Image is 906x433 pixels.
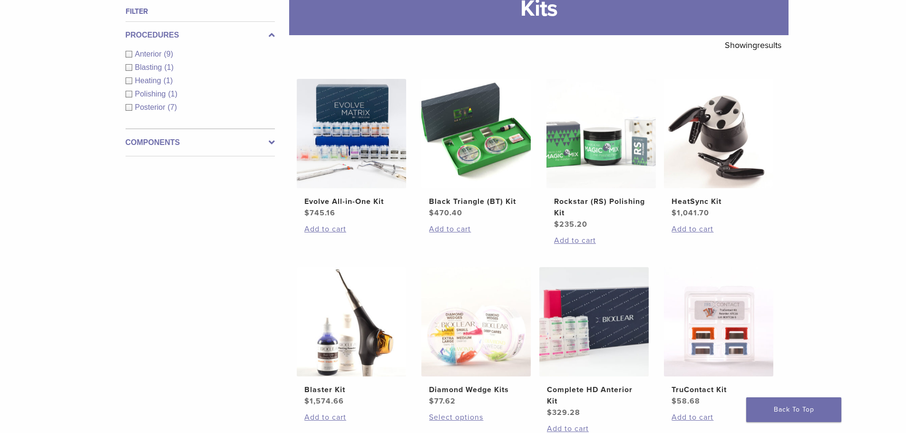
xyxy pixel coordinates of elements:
h2: Rockstar (RS) Polishing Kit [554,196,648,219]
span: $ [547,408,552,417]
span: (7) [168,103,177,111]
a: Complete HD Anterior KitComplete HD Anterior Kit $329.28 [539,267,650,418]
img: Black Triangle (BT) Kit [421,79,531,188]
span: $ [672,396,677,406]
a: Blaster KitBlaster Kit $1,574.66 [296,267,407,407]
p: Showing results [725,35,781,55]
span: Anterior [135,50,164,58]
h2: Diamond Wedge Kits [429,384,523,395]
a: Add to cart: “HeatSync Kit” [672,223,766,235]
label: Procedures [126,29,275,41]
span: $ [304,208,310,218]
span: (1) [164,63,174,71]
span: $ [429,396,434,406]
a: Rockstar (RS) Polishing KitRockstar (RS) Polishing Kit $235.20 [546,79,657,230]
span: (9) [164,50,174,58]
a: HeatSync KitHeatSync Kit $1,041.70 [663,79,774,219]
img: Complete HD Anterior Kit [539,267,649,376]
img: Diamond Wedge Kits [421,267,531,376]
a: Black Triangle (BT) KitBlack Triangle (BT) Kit $470.40 [421,79,532,219]
a: Add to cart: “Evolve All-in-One Kit” [304,223,399,235]
img: Rockstar (RS) Polishing Kit [546,79,656,188]
bdi: 329.28 [547,408,580,417]
img: Blaster Kit [297,267,406,376]
a: Add to cart: “Blaster Kit” [304,412,399,423]
h4: Filter [126,6,275,17]
span: (1) [164,77,173,85]
h2: Evolve All-in-One Kit [304,196,399,207]
span: Blasting [135,63,165,71]
img: TruContact Kit [664,267,773,376]
img: Evolve All-in-One Kit [297,79,406,188]
bdi: 1,041.70 [672,208,709,218]
bdi: 235.20 [554,220,587,229]
span: $ [429,208,434,218]
bdi: 745.16 [304,208,335,218]
h2: TruContact Kit [672,384,766,395]
img: HeatSync Kit [664,79,773,188]
span: (1) [168,90,177,98]
bdi: 470.40 [429,208,462,218]
a: Add to cart: “Rockstar (RS) Polishing Kit” [554,235,648,246]
a: Add to cart: “Black Triangle (BT) Kit” [429,223,523,235]
a: TruContact KitTruContact Kit $58.68 [663,267,774,407]
a: Add to cart: “TruContact Kit” [672,412,766,423]
h2: Complete HD Anterior Kit [547,384,641,407]
bdi: 58.68 [672,396,700,406]
span: $ [554,220,559,229]
h2: Blaster Kit [304,384,399,395]
a: Diamond Wedge KitsDiamond Wedge Kits $77.62 [421,267,532,407]
span: Polishing [135,90,168,98]
a: Back To Top [746,397,841,422]
label: Components [126,137,275,148]
a: Evolve All-in-One KitEvolve All-in-One Kit $745.16 [296,79,407,219]
span: $ [672,208,677,218]
bdi: 1,574.66 [304,396,344,406]
span: Heating [135,77,164,85]
span: Posterior [135,103,168,111]
bdi: 77.62 [429,396,456,406]
a: Select options for “Diamond Wedge Kits” [429,412,523,423]
h2: HeatSync Kit [672,196,766,207]
span: $ [304,396,310,406]
h2: Black Triangle (BT) Kit [429,196,523,207]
